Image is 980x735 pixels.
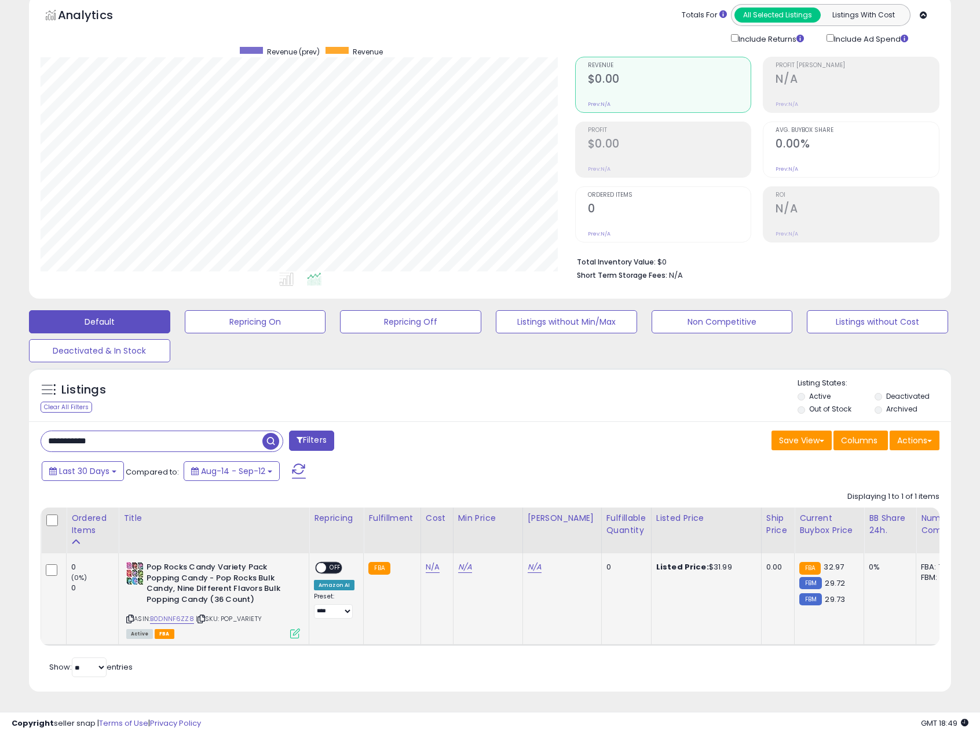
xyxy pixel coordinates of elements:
[588,192,751,199] span: Ordered Items
[776,202,939,218] h2: N/A
[126,629,153,639] span: All listings currently available for purchase on Amazon
[314,580,354,590] div: Amazon AI
[869,562,907,572] div: 0%
[588,63,751,69] span: Revenue
[426,512,448,524] div: Cost
[368,562,390,575] small: FBA
[776,127,939,134] span: Avg. Buybox Share
[776,166,798,172] small: Prev: N/A
[426,561,440,573] a: N/A
[59,465,109,477] span: Last 30 Days
[776,63,939,69] span: Profit [PERSON_NAME]
[820,8,906,23] button: Listings With Cost
[921,572,959,583] div: FBM: 5
[606,512,646,536] div: Fulfillable Quantity
[71,512,114,536] div: Ordered Items
[71,583,118,593] div: 0
[682,10,727,21] div: Totals For
[847,491,939,502] div: Displaying 1 to 1 of 1 items
[314,593,354,619] div: Preset:
[528,512,597,524] div: [PERSON_NAME]
[656,512,756,524] div: Listed Price
[588,72,751,88] h2: $0.00
[921,718,968,729] span: 2025-10-13 18:49 GMT
[29,310,170,333] button: Default
[150,614,194,624] a: B0DNNF6ZZ8
[809,404,851,414] label: Out of Stock
[126,562,144,585] img: 61acKVHBxKL._SL40_.jpg
[588,230,610,237] small: Prev: N/A
[799,562,821,575] small: FBA
[267,47,320,57] span: Revenue (prev)
[588,166,610,172] small: Prev: N/A
[340,310,481,333] button: Repricing Off
[656,561,709,572] b: Listed Price:
[147,562,287,608] b: Pop Rocks Candy Variety Pack Popping Candy - Pop Rocks Bulk Candy, Nine Different Flavors Bulk Po...
[776,192,939,199] span: ROI
[799,512,859,536] div: Current Buybox Price
[314,512,359,524] div: Repricing
[776,101,798,108] small: Prev: N/A
[12,718,201,729] div: seller snap | |
[353,47,383,57] span: Revenue
[201,465,265,477] span: Aug-14 - Sep-12
[588,202,751,218] h2: 0
[49,661,133,672] span: Show: entries
[577,257,656,267] b: Total Inventory Value:
[818,32,927,45] div: Include Ad Spend
[799,577,822,589] small: FBM
[588,127,751,134] span: Profit
[833,431,888,450] button: Columns
[776,72,939,88] h2: N/A
[41,402,92,413] div: Clear All Filters
[155,629,174,639] span: FBA
[99,718,148,729] a: Terms of Use
[921,512,963,536] div: Num of Comp.
[184,461,280,481] button: Aug-14 - Sep-12
[577,270,667,280] b: Short Term Storage Fees:
[776,230,798,237] small: Prev: N/A
[771,431,832,450] button: Save View
[890,431,939,450] button: Actions
[289,431,334,451] button: Filters
[807,310,948,333] button: Listings without Cost
[825,578,845,589] span: 29.72
[58,7,136,26] h5: Analytics
[766,562,785,572] div: 0.00
[528,561,542,573] a: N/A
[825,594,845,605] span: 29.73
[734,8,821,23] button: All Selected Listings
[196,614,262,623] span: | SKU: POP_VARIETY
[722,32,818,45] div: Include Returns
[458,512,518,524] div: Min Price
[588,101,610,108] small: Prev: N/A
[652,310,793,333] button: Non Competitive
[577,254,931,268] li: $0
[150,718,201,729] a: Privacy Policy
[886,404,917,414] label: Archived
[61,382,106,398] h5: Listings
[326,563,345,573] span: OFF
[458,561,472,573] a: N/A
[809,391,831,401] label: Active
[798,378,950,389] p: Listing States:
[42,461,124,481] button: Last 30 Days
[588,137,751,153] h2: $0.00
[126,466,179,477] span: Compared to:
[29,339,170,362] button: Deactivated & In Stock
[606,562,642,572] div: 0
[869,512,911,536] div: BB Share 24h.
[71,562,118,572] div: 0
[841,435,877,446] span: Columns
[921,562,959,572] div: FBA: 7
[669,270,683,281] span: N/A
[126,562,300,637] div: ASIN:
[886,391,930,401] label: Deactivated
[656,562,752,572] div: $31.99
[12,718,54,729] strong: Copyright
[799,593,822,605] small: FBM
[71,573,87,582] small: (0%)
[368,512,415,524] div: Fulfillment
[185,310,326,333] button: Repricing On
[824,561,844,572] span: 32.97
